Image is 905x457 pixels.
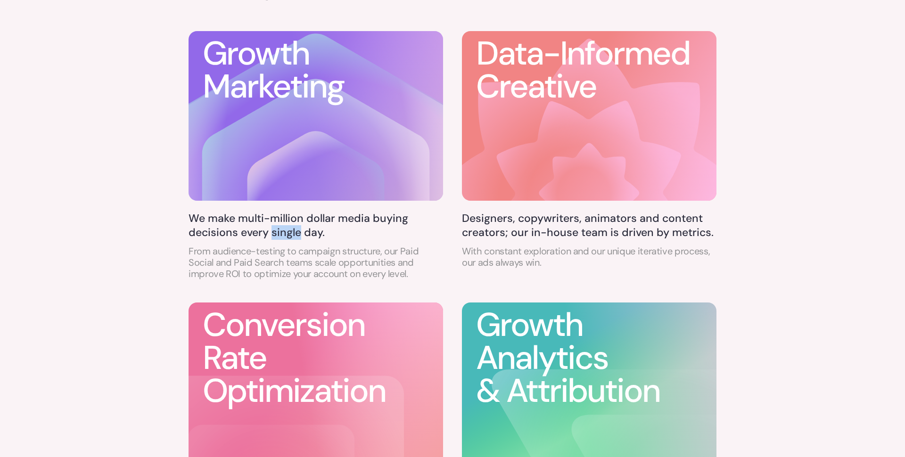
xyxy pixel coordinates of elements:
h3: Growth Marketing [203,37,344,103]
p: From audience-testing to campaign structure, our Paid Social and Paid Search teams scale opportun... [189,245,443,279]
h3: Data-Informed Creative [476,37,716,103]
h5: Designers, copywriters, animators and content creators; our in-house team is driven by metrics. [462,212,716,240]
h3: Conversion Rate Optimization [203,309,386,408]
h5: We make multi-million dollar media buying decisions every single day. [189,212,443,240]
p: With constant exploration and our unique iterative process, our ads always win. [462,245,716,268]
h3: Growth Analytics & Attribution [476,309,716,408]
